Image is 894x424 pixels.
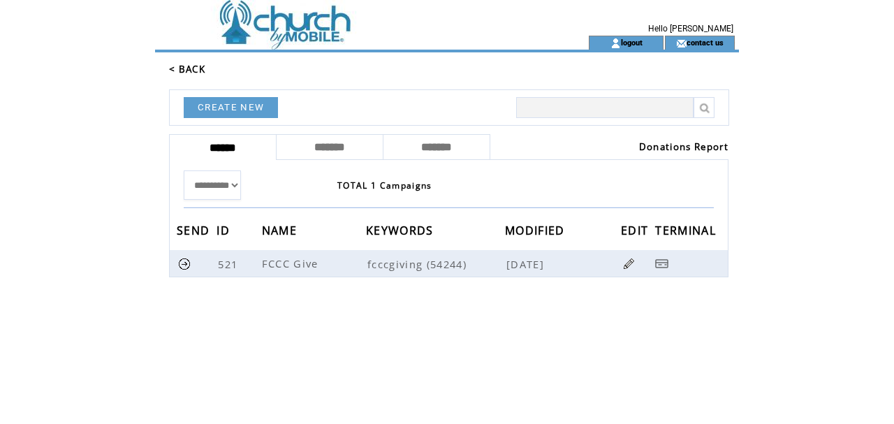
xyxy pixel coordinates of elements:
[367,257,504,271] span: fcccgiving (54244)
[217,226,233,234] a: ID
[505,226,569,234] a: MODIFIED
[262,226,300,234] a: NAME
[337,180,432,191] span: TOTAL 1 Campaigns
[610,38,621,49] img: account_icon.gif
[262,219,300,245] span: NAME
[676,38,687,49] img: contact_us_icon.gif
[621,38,643,47] a: logout
[218,257,241,271] span: 521
[687,38,724,47] a: contact us
[639,140,728,153] a: Donations Report
[366,226,437,234] a: KEYWORDS
[184,97,278,118] a: CREATE NEW
[366,219,437,245] span: KEYWORDS
[169,63,205,75] a: < BACK
[655,219,719,245] span: TERMINAL
[177,219,213,245] span: SEND
[505,219,569,245] span: MODIFIED
[621,219,652,245] span: EDIT
[506,257,548,271] span: [DATE]
[648,24,733,34] span: Hello [PERSON_NAME]
[262,256,322,270] span: FCCC Give
[217,219,233,245] span: ID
